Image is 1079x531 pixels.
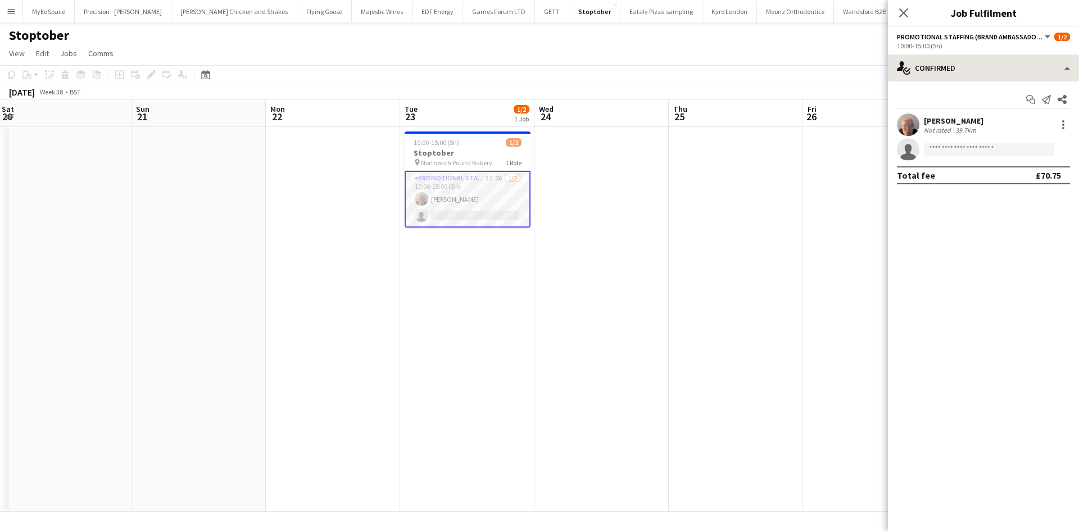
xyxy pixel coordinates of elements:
[672,110,687,123] span: 25
[808,104,817,114] span: Fri
[352,1,412,22] button: Majestic Wines
[620,1,702,22] button: Eataly Pizza sampling
[702,1,757,22] button: Kyro London
[297,1,352,22] button: Flying Goose
[414,138,459,147] span: 10:00-15:00 (5h)
[514,115,529,123] div: 1 Job
[403,110,418,123] span: 23
[405,104,418,114] span: Tue
[924,116,983,126] div: [PERSON_NAME]
[1036,170,1061,181] div: £70.75
[405,131,531,228] app-job-card: 10:00-15:00 (5h)1/2Stoptober Northwich Pound Bakery1 RolePromotional Staffing (Brand Ambassadors)...
[569,1,620,22] button: Stoptober
[897,33,1052,41] button: Promotional Staffing (Brand Ambassadors)
[31,46,53,61] a: Edit
[506,138,522,147] span: 1/2
[897,33,1043,41] span: Promotional Staffing (Brand Ambassadors)
[757,1,834,22] button: Moonz Orthodontics
[412,1,463,22] button: EDF Energy
[88,48,114,58] span: Comms
[269,110,285,123] span: 22
[806,110,817,123] span: 26
[171,1,297,22] button: [PERSON_NAME] Chicken and Shakes
[23,1,75,22] button: MyEdSpace
[75,1,171,22] button: Precision - [PERSON_NAME]
[421,158,492,167] span: Northwich Pound Bakery
[514,105,529,114] span: 1/2
[897,170,935,181] div: Total fee
[463,1,535,22] button: Games Forum LTD
[924,126,953,134] div: Not rated
[1054,33,1070,41] span: 1/2
[888,6,1079,20] h3: Job Fulfilment
[9,87,35,98] div: [DATE]
[953,126,978,134] div: 39.7km
[60,48,77,58] span: Jobs
[37,88,65,96] span: Week 38
[270,104,285,114] span: Mon
[834,1,896,22] button: Wandsford B2B
[673,104,687,114] span: Thu
[505,158,522,167] span: 1 Role
[2,104,14,114] span: Sat
[134,110,149,123] span: 21
[405,171,531,228] app-card-role: Promotional Staffing (Brand Ambassadors)1I2A1/210:00-15:00 (5h)[PERSON_NAME]
[537,110,554,123] span: 24
[70,88,81,96] div: BST
[539,104,554,114] span: Wed
[9,27,69,44] h1: Stoptober
[56,46,81,61] a: Jobs
[405,148,531,158] h3: Stoptober
[4,46,29,61] a: View
[136,104,149,114] span: Sun
[36,48,49,58] span: Edit
[84,46,118,61] a: Comms
[897,42,1070,50] div: 10:00-15:00 (5h)
[535,1,569,22] button: GETT
[9,48,25,58] span: View
[888,55,1079,81] div: Confirmed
